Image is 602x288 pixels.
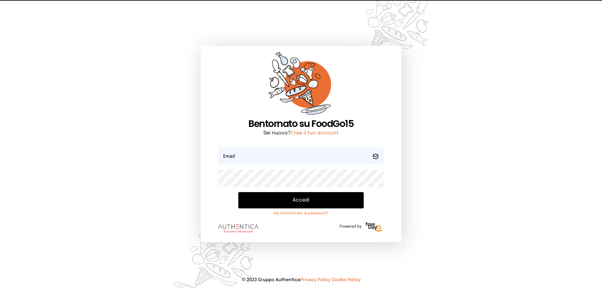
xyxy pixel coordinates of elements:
img: logo.8f33a47.png [218,224,258,233]
p: © 2023 Gruppo Authentica [10,277,592,283]
a: Privacy Policy [300,278,330,282]
img: logo-freeday.3e08031.png [364,221,384,233]
a: Crea il tuo account [291,130,339,136]
a: Cookie Policy [332,278,361,282]
p: Sei nuovo? [218,129,384,137]
button: Accedi [238,192,364,208]
img: sticker-orange.65babaf.png [268,52,334,118]
a: Hai dimenticato la password? [238,211,364,216]
h1: Bentornato su FoodGo15 [218,118,384,129]
span: Powered by [340,224,362,229]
